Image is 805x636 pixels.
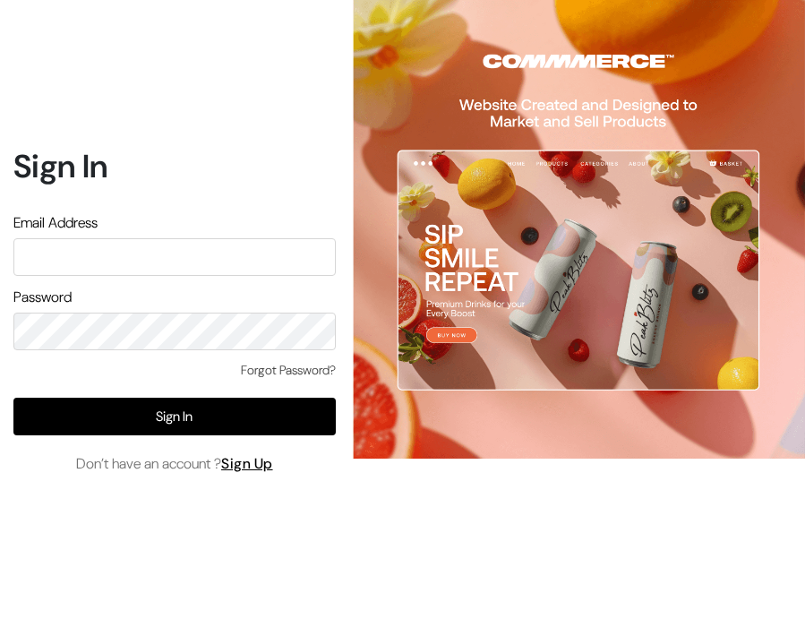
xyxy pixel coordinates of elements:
[13,212,98,234] label: Email Address
[76,453,273,475] span: Don’t have an account ?
[13,287,72,308] label: Password
[13,398,336,435] button: Sign In
[241,361,336,380] a: Forgot Password?
[13,147,336,185] h1: Sign In
[221,454,273,473] a: Sign Up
